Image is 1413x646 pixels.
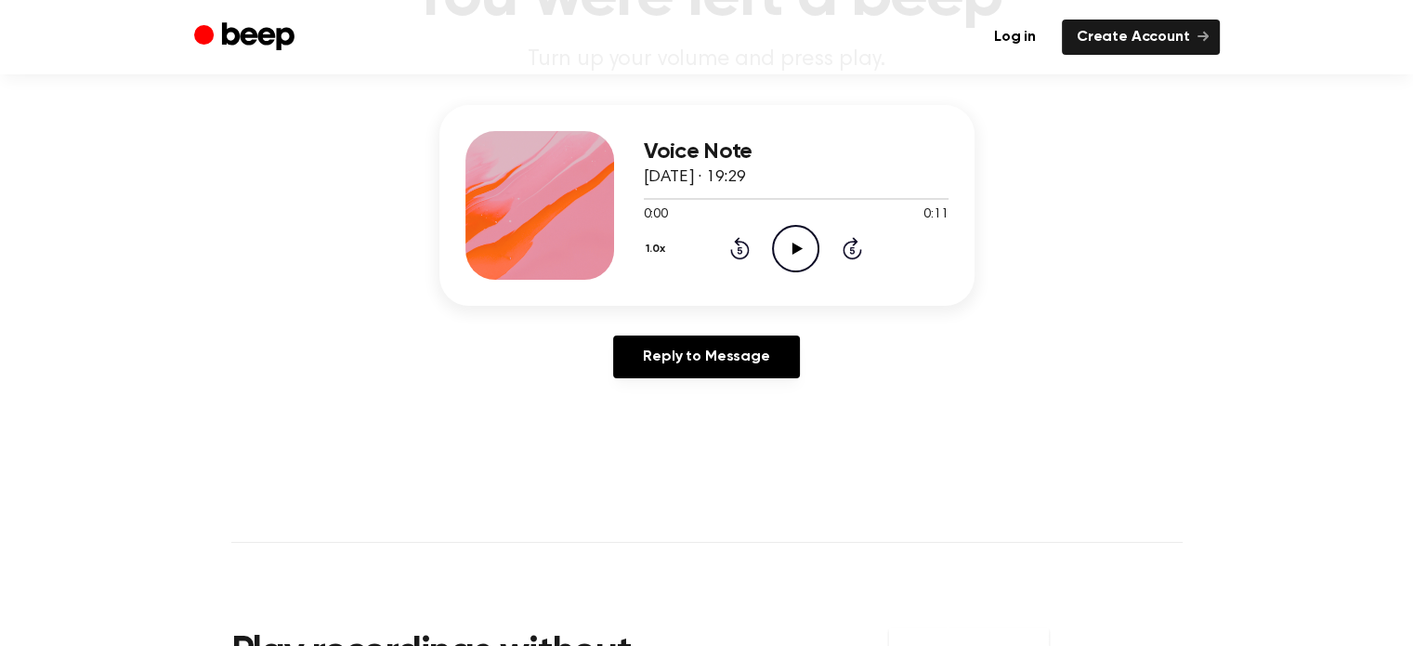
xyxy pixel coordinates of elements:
a: Reply to Message [613,336,799,378]
span: 0:11 [923,205,948,225]
span: [DATE] · 19:29 [644,169,746,186]
button: 1.0x [644,233,673,265]
a: Log in [979,20,1051,55]
a: Create Account [1062,20,1220,55]
a: Beep [194,20,299,56]
h3: Voice Note [644,139,949,165]
span: 0:00 [644,205,668,225]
